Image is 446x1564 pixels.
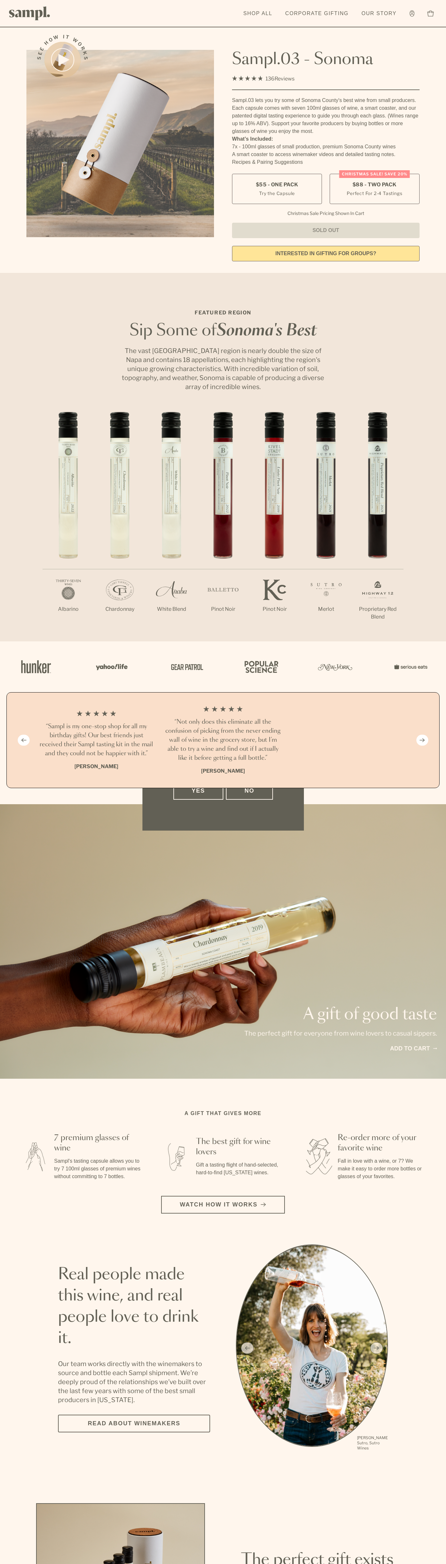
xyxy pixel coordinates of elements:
li: 1 / 7 [43,412,94,634]
a: Our Story [358,6,400,21]
button: Sold Out [232,223,420,238]
button: Yes [173,782,224,800]
button: See how it works [44,42,81,78]
a: Add to cart [390,1044,437,1053]
a: interested in gifting for groups? [232,246,420,261]
p: Proprietary Red Blend [352,605,403,621]
img: Sampl logo [9,6,50,20]
p: Chardonnay [94,605,146,613]
p: Pinot Noir [249,605,300,613]
div: 136Reviews [232,74,295,83]
li: 7 / 7 [352,412,403,641]
b: [PERSON_NAME] [201,768,245,774]
li: 6 / 7 [300,412,352,634]
p: Albarino [43,605,94,613]
li: 5 / 7 [249,412,300,634]
div: slide 1 [236,1244,388,1452]
li: 1 / 4 [38,705,155,775]
button: No [226,782,273,800]
li: 4 / 7 [197,412,249,634]
img: Sampl.03 - Sonoma [26,50,214,237]
p: The perfect gift for everyone from wine lovers to casual sippers. [244,1029,437,1038]
li: 3 / 7 [146,412,197,634]
div: Christmas SALE! Save 20% [339,170,410,178]
p: Pinot Noir [197,605,249,613]
p: White Blend [146,605,197,613]
ul: carousel [236,1244,388,1452]
button: Next slide [416,735,428,746]
span: $88 - Two Pack [353,181,397,188]
small: Perfect For 2-4 Tastings [347,190,402,197]
p: A gift of good taste [244,1007,437,1022]
small: Try the Capsule [259,190,295,197]
p: Merlot [300,605,352,613]
h3: “Not only does this eliminate all the confusion of picking from the never ending wall of wine in ... [165,718,281,763]
a: Shop All [240,6,276,21]
button: Previous slide [18,735,30,746]
li: 2 / 7 [94,412,146,634]
a: Corporate Gifting [282,6,352,21]
h3: “Sampl is my one-stop shop for all my birthday gifts! Our best friends just received their Sampl ... [38,722,155,758]
span: $55 - One Pack [256,181,298,188]
b: [PERSON_NAME] [74,763,118,769]
li: 2 / 4 [165,705,281,775]
p: [PERSON_NAME] Sutro, Sutro Wines [357,1435,388,1451]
